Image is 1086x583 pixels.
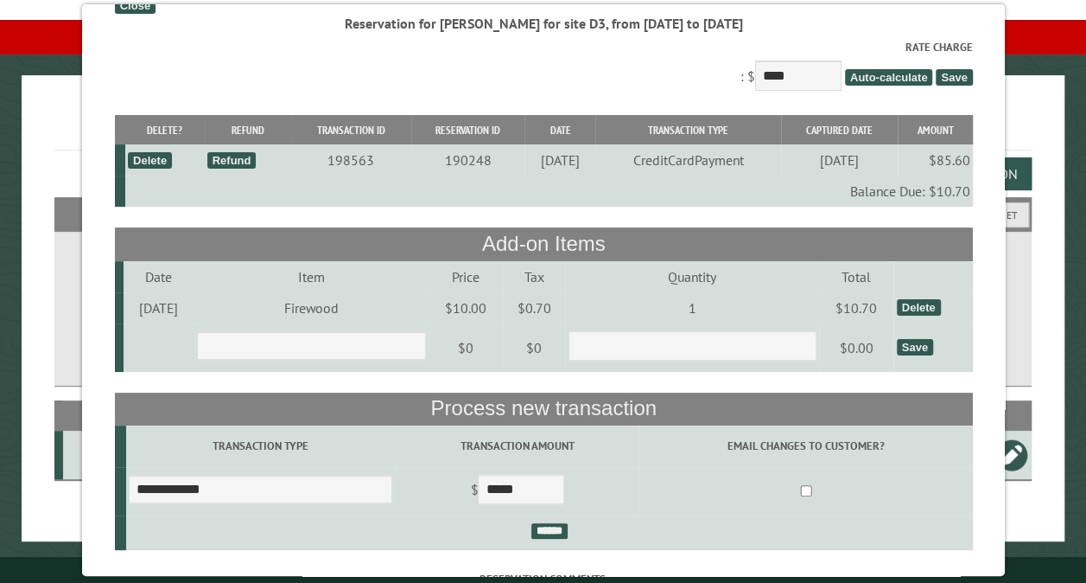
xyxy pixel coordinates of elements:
[428,261,503,292] td: Price
[291,115,410,145] th: Transaction ID
[780,144,897,176] td: [DATE]
[818,261,893,292] td: Total
[204,115,291,145] th: Refund
[206,152,256,169] div: Refund
[194,292,428,324] td: Firewood
[114,39,972,55] label: Rate Charge
[936,69,972,86] span: Save
[128,438,391,454] label: Transaction Type
[54,197,1032,230] h2: Filters
[565,292,818,324] td: 1
[114,393,972,426] th: Process new transaction
[897,115,972,145] th: Amount
[428,324,503,372] td: $0
[54,103,1032,151] h1: Reservations
[124,176,972,207] td: Balance Due: $10.70
[896,339,932,356] div: Save
[194,261,428,292] td: Item
[428,292,503,324] td: $10.00
[896,299,940,316] div: Delete
[503,261,565,292] td: Tax
[780,115,897,145] th: Captured Date
[897,144,972,176] td: $85.60
[503,324,565,372] td: $0
[291,144,410,176] td: 198563
[127,152,171,169] div: Delete
[818,292,893,324] td: $10.70
[565,261,818,292] td: Quantity
[524,115,595,145] th: Date
[410,115,524,145] th: Reservation ID
[70,446,120,464] div: D3
[114,14,972,33] div: Reservation for [PERSON_NAME] for site D3, from [DATE] to [DATE]
[818,324,893,372] td: $0.00
[410,144,524,176] td: 190248
[114,39,972,95] div: : $
[503,292,565,324] td: $0.70
[123,261,194,292] td: Date
[63,400,123,431] th: Site
[397,438,637,454] label: Transaction Amount
[395,467,639,516] td: $
[844,69,932,86] span: Auto-calculate
[524,144,595,176] td: [DATE]
[124,115,204,145] th: Delete?
[114,227,972,260] th: Add-on Items
[642,438,969,454] label: Email changes to customer?
[595,115,780,145] th: Transaction Type
[123,292,194,324] td: [DATE]
[595,144,780,176] td: CreditCardPayment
